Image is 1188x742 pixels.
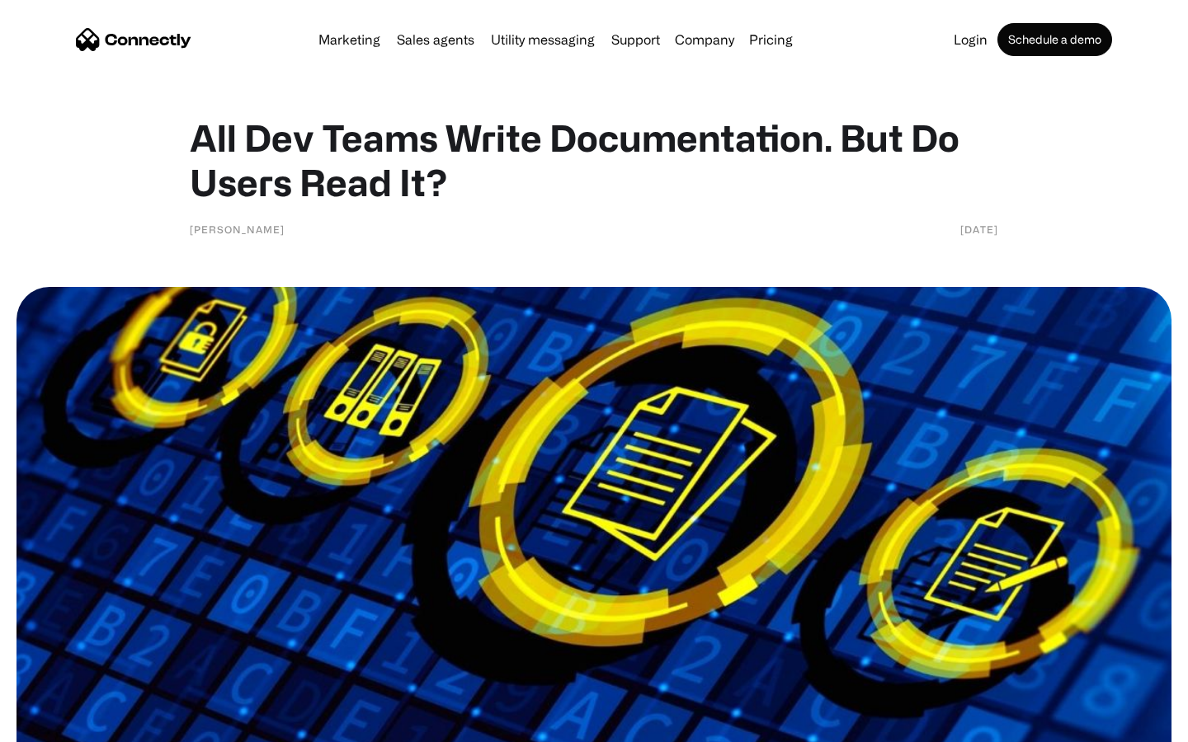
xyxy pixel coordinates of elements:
[997,23,1112,56] a: Schedule a demo
[742,33,799,46] a: Pricing
[190,221,285,237] div: [PERSON_NAME]
[390,33,481,46] a: Sales agents
[947,33,994,46] a: Login
[312,33,387,46] a: Marketing
[16,713,99,736] aside: Language selected: English
[190,115,998,204] h1: All Dev Teams Write Documentation. But Do Users Read It?
[484,33,601,46] a: Utility messaging
[76,27,191,52] a: home
[605,33,667,46] a: Support
[960,221,998,237] div: [DATE]
[675,28,734,51] div: Company
[670,28,739,51] div: Company
[33,713,99,736] ul: Language list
